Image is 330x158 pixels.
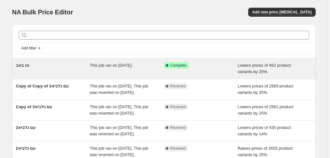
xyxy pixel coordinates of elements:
span: Copy of עם כלביא3 [16,104,52,109]
span: Reverted [170,125,186,130]
span: Add new price [MEDICAL_DATA] [252,10,311,15]
span: עם כלביא2 [16,146,36,151]
span: NA Bulk Price Editor [12,9,73,16]
button: Add filter [19,44,44,52]
span: Reverted [170,104,186,109]
span: Lowers prices of 2561 product variants by 25% [238,104,293,116]
span: Lowers prices of 435 product variants by 14% [238,125,291,136]
span: עם כלביא3 [16,125,36,130]
button: Add new price [MEDICAL_DATA] [248,8,315,17]
span: Reverted [170,84,186,89]
span: This job ran on [DATE]. This job was reverted on [DATE]. [90,104,148,116]
span: This job ran on [DATE]. [90,63,133,68]
span: Copy of Copy of עם כלביא3 [16,84,69,88]
span: Lowers prices of 2569 product variants by 25% [238,84,293,95]
span: This job ran on [DATE]. This job was reverted on [DATE]. [90,146,148,157]
span: Complete [170,63,187,68]
span: Add filter [21,46,36,51]
span: טו באב [16,63,29,68]
span: Reverted [170,146,186,151]
span: Raises prices of 2655 product variants by 25% [238,146,293,157]
span: This job ran on [DATE]. This job was reverted on [DATE]. [90,125,148,136]
span: Lowers prices of 462 product variants by 20% [238,63,291,74]
span: This job ran on [DATE]. This job was reverted on [DATE]. [90,84,148,95]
